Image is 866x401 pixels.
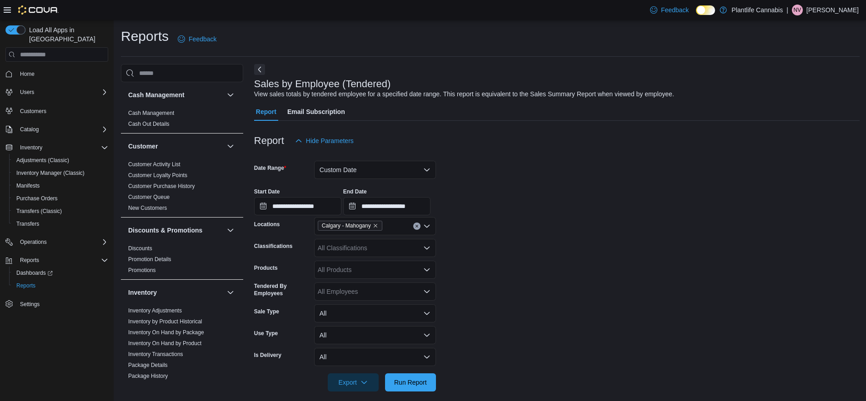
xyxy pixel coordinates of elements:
[731,5,783,15] p: Plantlife Cannabis
[287,103,345,121] span: Email Subscription
[20,144,42,151] span: Inventory
[2,123,112,136] button: Catalog
[423,266,430,273] button: Open list of options
[128,226,202,235] h3: Discounts & Promotions
[254,197,341,215] input: Press the down key to open a popover containing a calendar.
[128,307,182,314] a: Inventory Adjustments
[128,193,170,201] span: Customer Queue
[13,267,108,278] span: Dashboards
[16,255,108,266] span: Reports
[16,87,38,98] button: Users
[792,5,803,15] div: Nico Velasquez
[128,205,167,211] a: New Customers
[128,109,174,117] span: Cash Management
[128,256,171,262] a: Promotion Details
[9,192,112,205] button: Purchase Orders
[13,280,108,291] span: Reports
[128,340,201,347] span: Inventory On Hand by Product
[13,218,43,229] a: Transfers
[128,361,168,369] span: Package Details
[16,237,108,248] span: Operations
[696,5,715,15] input: Dark Mode
[128,351,183,357] a: Inventory Transactions
[9,167,112,179] button: Inventory Manager (Classic)
[128,172,187,178] a: Customer Loyalty Points
[128,307,182,314] span: Inventory Adjustments
[16,68,108,79] span: Home
[128,329,204,336] span: Inventory On Hand by Package
[256,103,276,121] span: Report
[13,168,88,178] a: Inventory Manager (Classic)
[16,208,62,215] span: Transfers (Classic)
[16,220,39,228] span: Transfers
[16,269,53,277] span: Dashboards
[16,299,43,310] a: Settings
[20,301,40,308] span: Settings
[16,169,85,177] span: Inventory Manager (Classic)
[128,161,180,168] a: Customer Activity List
[16,87,108,98] span: Users
[16,255,43,266] button: Reports
[9,205,112,218] button: Transfers (Classic)
[128,267,156,273] a: Promotions
[189,35,216,44] span: Feedback
[128,372,168,380] span: Package History
[314,161,436,179] button: Custom Date
[5,64,108,334] nav: Complex example
[20,108,46,115] span: Customers
[128,110,174,116] a: Cash Management
[9,179,112,192] button: Manifests
[16,298,108,310] span: Settings
[9,154,112,167] button: Adjustments (Classic)
[225,141,236,152] button: Customer
[16,157,69,164] span: Adjustments (Classic)
[13,155,73,166] a: Adjustments (Classic)
[254,221,280,228] label: Locations
[254,164,286,172] label: Date Range
[128,183,195,189] a: Customer Purchase History
[661,5,689,15] span: Feedback
[328,373,379,391] button: Export
[385,373,436,391] button: Run Report
[128,121,170,127] a: Cash Out Details
[413,223,420,230] button: Clear input
[128,318,202,325] span: Inventory by Product Historical
[343,188,367,195] label: End Date
[20,238,47,246] span: Operations
[16,282,35,289] span: Reports
[423,244,430,252] button: Open list of options
[16,124,108,135] span: Catalog
[13,155,108,166] span: Adjustments (Classic)
[13,280,39,291] a: Reports
[16,69,38,79] a: Home
[225,225,236,236] button: Discounts & Promotions
[254,243,293,250] label: Classifications
[314,348,436,366] button: All
[13,180,108,191] span: Manifests
[16,124,42,135] button: Catalog
[254,351,281,359] label: Is Delivery
[18,5,59,15] img: Cova
[13,168,108,178] span: Inventory Manager (Classic)
[128,288,157,297] h3: Inventory
[128,226,223,235] button: Discounts & Promotions
[128,245,152,252] a: Discounts
[128,90,223,99] button: Cash Management
[16,237,50,248] button: Operations
[794,5,801,15] span: NV
[254,330,278,337] label: Use Type
[128,288,223,297] button: Inventory
[2,297,112,311] button: Settings
[254,89,674,99] div: View sales totals by tendered employee for a specified date range. This report is equivalent to t...
[2,104,112,117] button: Customers
[121,159,243,217] div: Customer
[16,142,46,153] button: Inventory
[13,193,108,204] span: Purchase Orders
[225,287,236,298] button: Inventory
